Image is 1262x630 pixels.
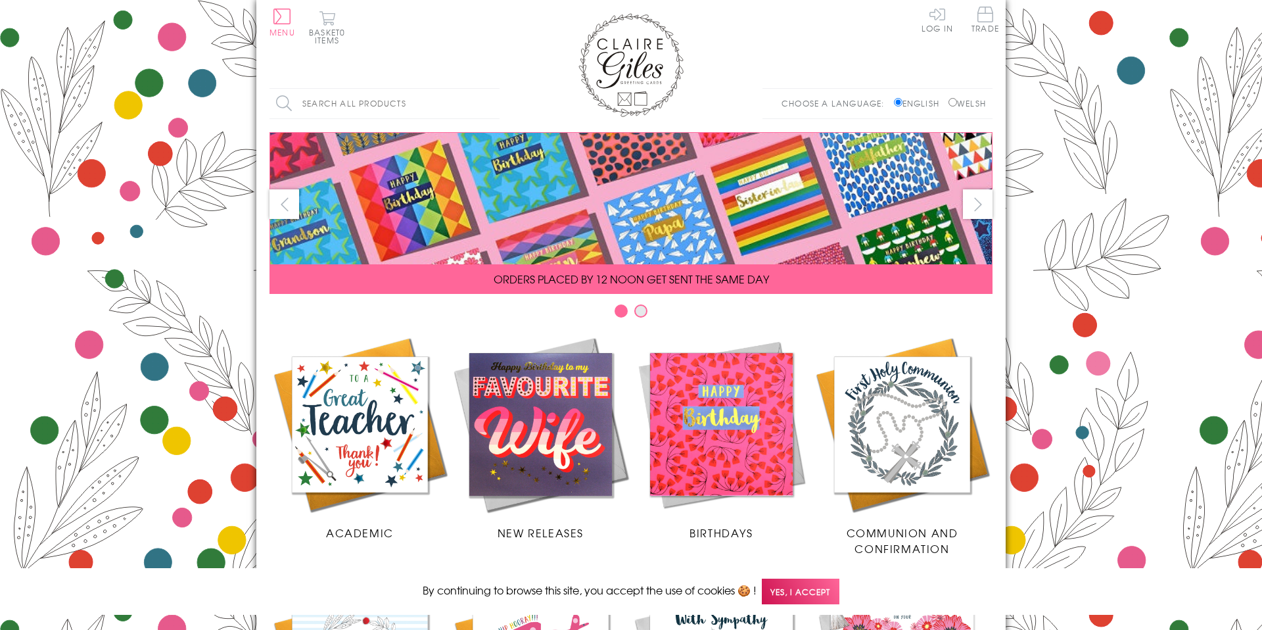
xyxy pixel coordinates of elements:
label: English [894,97,946,109]
button: Basket0 items [309,11,345,44]
span: Yes, I accept [762,579,839,604]
span: New Releases [498,525,584,541]
span: Academic [326,525,394,541]
button: Menu [269,9,295,36]
a: Academic [269,334,450,541]
input: Welsh [948,98,957,107]
a: Birthdays [631,334,812,541]
span: Birthdays [689,525,753,541]
button: Carousel Page 1 (Current Slide) [615,304,628,318]
a: New Releases [450,334,631,541]
a: Trade [971,7,999,35]
span: Trade [971,7,999,32]
label: Welsh [948,97,986,109]
img: Claire Giles Greetings Cards [578,13,684,117]
input: Search [486,89,500,118]
a: Communion and Confirmation [812,334,993,556]
span: Menu [269,26,295,38]
button: Carousel Page 2 [634,304,647,318]
button: next [963,189,993,219]
a: Log In [922,7,953,32]
div: Carousel Pagination [269,304,993,324]
input: English [894,98,902,107]
p: Choose a language: [782,97,891,109]
button: prev [269,189,299,219]
span: ORDERS PLACED BY 12 NOON GET SENT THE SAME DAY [494,271,769,287]
span: 0 items [315,26,345,46]
span: Communion and Confirmation [847,525,958,556]
input: Search all products [269,89,500,118]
